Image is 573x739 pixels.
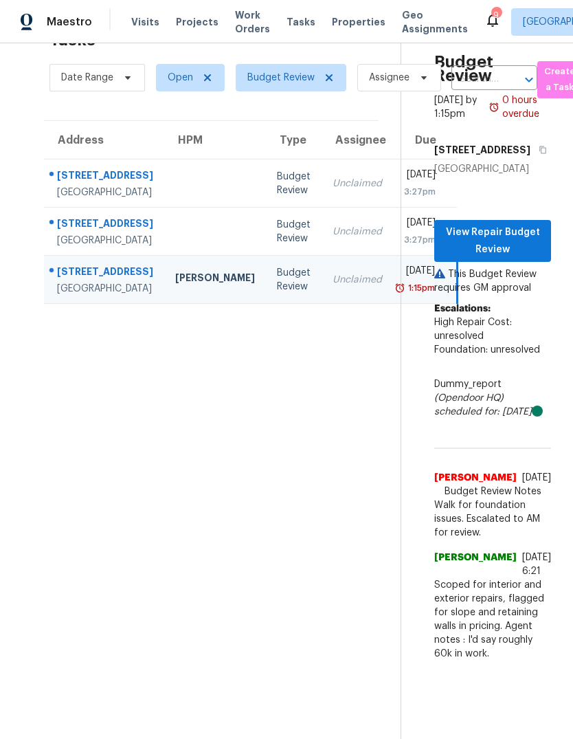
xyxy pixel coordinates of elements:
[277,218,311,245] div: Budget Review
[434,471,517,498] span: [PERSON_NAME]
[434,220,551,262] button: View Repair Budget Review
[175,271,255,288] div: [PERSON_NAME]
[247,71,315,85] span: Budget Review
[57,186,153,199] div: [GEOGRAPHIC_DATA]
[434,304,491,313] b: Escalations:
[434,377,551,419] div: Dummy_report
[530,137,549,162] button: Copy Address
[434,143,530,157] h5: [STREET_ADDRESS]
[333,225,382,239] div: Unclaimed
[322,121,393,159] th: Assignee
[434,407,532,417] i: scheduled for: [DATE]
[286,17,315,27] span: Tasks
[434,267,551,295] p: This Budget Review requires GM approval
[168,71,193,85] span: Open
[164,121,266,159] th: HPM
[434,345,540,355] span: Foundation: unresolved
[434,498,551,540] span: Walk for foundation issues. Escalated to AM for review.
[131,15,159,29] span: Visits
[522,553,551,576] span: [DATE] 6:21
[434,55,551,82] h2: Budget Review
[499,93,551,121] div: 0 hours overdue
[434,318,512,341] span: High Repair Cost: unresolved
[235,8,270,36] span: Work Orders
[57,168,153,186] div: [STREET_ADDRESS]
[266,121,322,159] th: Type
[49,33,95,47] h2: Tasks
[434,162,551,176] div: [GEOGRAPHIC_DATA]
[277,170,311,197] div: Budget Review
[61,71,113,85] span: Date Range
[451,69,499,90] input: Search by address
[522,473,551,496] span: [DATE] 8:57
[57,234,153,247] div: [GEOGRAPHIC_DATA]
[434,551,517,578] span: [PERSON_NAME]
[519,70,539,89] button: Open
[57,217,153,234] div: [STREET_ADDRESS]
[402,8,468,36] span: Geo Assignments
[176,15,218,29] span: Projects
[488,93,499,121] img: Overdue Alarm Icon
[57,282,153,296] div: [GEOGRAPHIC_DATA]
[394,281,405,295] img: Overdue Alarm Icon
[332,15,385,29] span: Properties
[434,93,488,121] div: [DATE] by 1:15pm
[491,8,501,22] div: 9
[333,273,382,287] div: Unclaimed
[434,393,504,403] i: (Opendoor HQ)
[277,266,311,294] div: Budget Review
[57,265,153,282] div: [STREET_ADDRESS]
[436,485,550,498] span: Budget Review Notes
[44,121,164,159] th: Address
[333,177,382,190] div: Unclaimed
[393,121,457,159] th: Due
[369,71,409,85] span: Assignee
[445,224,540,258] span: View Repair Budget Review
[434,578,551,661] span: Scoped for interior and exterior repairs, flagged for slope and retaining walls in pricing. Agent...
[47,15,92,29] span: Maestro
